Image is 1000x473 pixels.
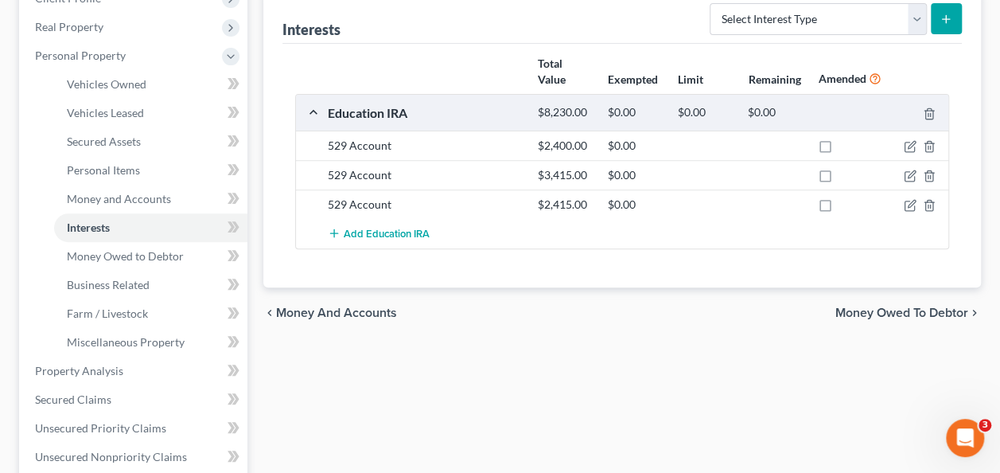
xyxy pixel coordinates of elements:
a: Personal Items [54,156,247,185]
span: 3 [979,419,991,432]
span: Vehicles Owned [67,77,146,91]
div: $0.00 [670,105,740,120]
div: Education IRA [320,104,530,121]
span: Vehicles Leased [67,106,144,119]
div: $0.00 [740,105,810,120]
div: $0.00 [600,138,670,154]
span: Personal Property [35,49,126,62]
span: Miscellaneous Property [67,335,185,349]
i: chevron_left [263,307,276,319]
a: Vehicles Leased [54,99,247,127]
div: Interests [282,20,340,39]
div: $0.00 [600,197,670,213]
button: chevron_left Money and Accounts [263,307,397,319]
strong: Amended [819,72,866,85]
div: 529 Account [320,138,530,154]
a: Property Analysis [22,357,247,385]
span: Money and Accounts [67,192,171,205]
span: Unsecured Nonpriority Claims [35,450,187,463]
span: Secured Claims [35,393,111,406]
a: Secured Claims [22,385,247,414]
a: Interests [54,213,247,242]
div: 529 Account [320,197,530,213]
span: Business Related [67,278,150,291]
a: Farm / Livestock [54,299,247,328]
div: $2,415.00 [530,197,600,213]
strong: Remaining [748,72,800,86]
iframe: Intercom live chat [946,419,984,457]
span: Add Education IRA [344,228,430,240]
span: Money Owed to Debtor [835,307,968,319]
div: 529 Account [320,167,530,183]
span: Real Property [35,20,103,33]
button: Add Education IRA [328,219,430,248]
span: Property Analysis [35,364,123,377]
span: Secured Assets [67,135,141,148]
div: $0.00 [600,167,670,183]
a: Unsecured Priority Claims [22,414,247,443]
div: $0.00 [600,105,670,120]
a: Miscellaneous Property [54,328,247,357]
a: Money Owed to Debtor [54,242,247,271]
span: Money Owed to Debtor [67,249,184,263]
span: Farm / Livestock [67,307,148,320]
span: Interests [67,221,110,234]
strong: Limit [678,72,703,86]
a: Business Related [54,271,247,299]
button: Money Owed to Debtor chevron_right [835,307,981,319]
div: $2,400.00 [530,138,600,154]
span: Unsecured Priority Claims [35,421,166,435]
div: $3,415.00 [530,167,600,183]
span: Money and Accounts [276,307,397,319]
strong: Exempted [608,72,658,86]
a: Vehicles Owned [54,70,247,99]
a: Unsecured Nonpriority Claims [22,443,247,471]
span: Personal Items [67,163,140,177]
i: chevron_right [968,307,981,319]
a: Secured Assets [54,127,247,156]
strong: Total Value [538,57,566,86]
div: $8,230.00 [530,105,600,120]
a: Money and Accounts [54,185,247,213]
